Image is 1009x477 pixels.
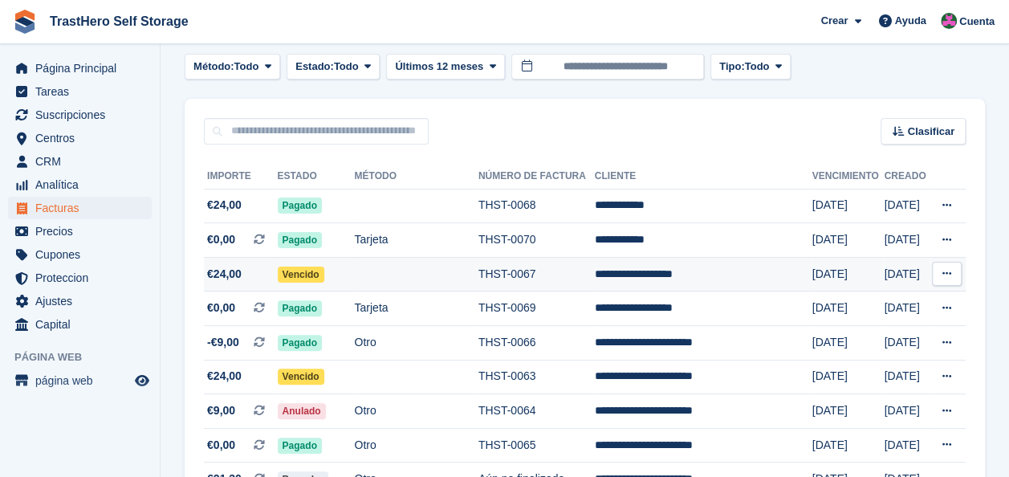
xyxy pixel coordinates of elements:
[884,223,929,258] td: [DATE]
[710,54,791,80] button: Tipo: Todo
[812,428,885,463] td: [DATE]
[884,189,929,223] td: [DATE]
[207,334,239,351] span: -€9,00
[8,369,152,392] a: menú
[207,231,235,248] span: €0,00
[35,173,132,196] span: Analítica
[941,13,957,29] img: Marua Grioui
[884,291,929,326] td: [DATE]
[478,223,595,258] td: THST-0070
[478,257,595,291] td: THST-0067
[207,300,235,316] span: €0,00
[812,164,885,190] th: Vencimiento
[132,371,152,390] a: Vista previa de la tienda
[895,13,926,29] span: Ayuda
[8,197,152,219] a: menu
[8,104,152,126] a: menu
[14,349,160,365] span: Página web
[334,59,359,75] span: Todo
[354,291,478,326] td: Tarjeta
[43,8,195,35] a: TrastHero Self Storage
[204,164,278,190] th: Importe
[812,326,885,361] td: [DATE]
[595,164,812,190] th: Cliente
[354,326,478,361] td: Otro
[812,360,885,394] td: [DATE]
[35,57,132,79] span: Página Principal
[8,313,152,336] a: menu
[185,54,280,80] button: Método: Todo
[884,428,929,463] td: [DATE]
[193,59,234,75] span: Método:
[207,266,242,283] span: €24,00
[812,394,885,429] td: [DATE]
[8,127,152,149] a: menu
[812,257,885,291] td: [DATE]
[8,80,152,103] a: menu
[278,232,322,248] span: Pagado
[478,189,595,223] td: THST-0068
[8,173,152,196] a: menu
[207,437,235,454] span: €0,00
[478,291,595,326] td: THST-0069
[278,267,324,283] span: Vencido
[278,335,322,351] span: Pagado
[8,57,152,79] a: menu
[278,369,324,385] span: Vencido
[287,54,380,80] button: Estado: Todo
[8,267,152,289] a: menu
[386,54,505,80] button: Últimos 12 meses
[295,59,334,75] span: Estado:
[820,13,848,29] span: Crear
[478,164,595,190] th: Número de factura
[8,220,152,243] a: menu
[35,290,132,312] span: Ajustes
[478,326,595,361] td: THST-0066
[278,403,326,419] span: Anulado
[812,291,885,326] td: [DATE]
[719,59,745,75] span: Tipo:
[35,197,132,219] span: Facturas
[884,164,929,190] th: Creado
[207,402,235,419] span: €9,00
[354,394,478,429] td: Otro
[278,164,355,190] th: Estado
[907,124,954,140] span: Clasificar
[884,360,929,394] td: [DATE]
[884,394,929,429] td: [DATE]
[35,104,132,126] span: Suscripciones
[354,223,478,258] td: Tarjeta
[207,197,242,214] span: €24,00
[35,80,132,103] span: Tareas
[884,257,929,291] td: [DATE]
[35,369,132,392] span: página web
[35,220,132,243] span: Precios
[8,243,152,266] a: menu
[13,10,37,34] img: stora-icon-8386f47178a22dfd0bd8f6a31ec36ba5ce8667c1dd55bd0f319d3a0aa187defe.svg
[207,368,242,385] span: €24,00
[278,300,322,316] span: Pagado
[35,127,132,149] span: Centros
[354,164,478,190] th: Método
[278,198,322,214] span: Pagado
[959,14,995,30] span: Cuenta
[478,360,595,394] td: THST-0063
[478,394,595,429] td: THST-0064
[478,428,595,463] td: THST-0065
[35,243,132,266] span: Cupones
[35,313,132,336] span: Capital
[35,267,132,289] span: Proteccion
[884,326,929,361] td: [DATE]
[234,59,259,75] span: Todo
[278,438,322,454] span: Pagado
[354,428,478,463] td: Otro
[8,290,152,312] a: menu
[395,59,483,75] span: Últimos 12 meses
[812,189,885,223] td: [DATE]
[744,59,769,75] span: Todo
[35,150,132,173] span: CRM
[812,223,885,258] td: [DATE]
[8,150,152,173] a: menu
